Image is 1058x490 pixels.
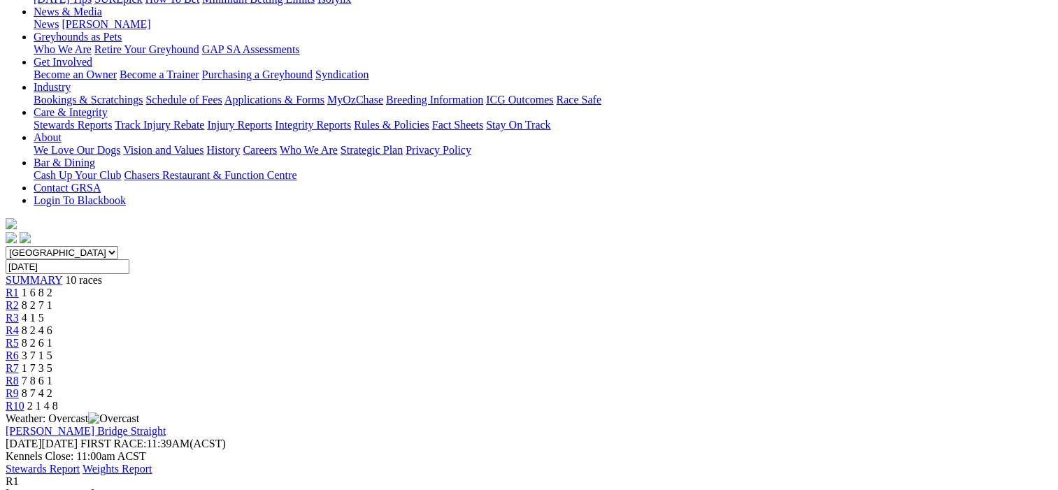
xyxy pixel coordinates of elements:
a: R1 [6,287,19,298]
a: [PERSON_NAME] Bridge Straight [6,425,166,437]
img: Overcast [88,412,139,425]
a: Careers [243,144,277,156]
span: 10 races [65,274,102,286]
span: 4 1 5 [22,312,44,324]
span: Weather: Overcast [6,412,139,424]
a: R5 [6,337,19,349]
a: Breeding Information [386,94,483,106]
img: twitter.svg [20,232,31,243]
span: 8 2 4 6 [22,324,52,336]
a: Weights Report [83,463,152,475]
span: [DATE] [6,438,42,449]
span: 8 2 6 1 [22,337,52,349]
div: News & Media [34,18,1052,31]
a: Stewards Reports [34,119,112,131]
span: 7 8 6 1 [22,375,52,387]
a: Who We Are [34,43,92,55]
a: SUMMARY [6,274,62,286]
a: About [34,131,62,143]
a: R4 [6,324,19,336]
a: Contact GRSA [34,182,101,194]
span: R1 [6,475,19,487]
div: About [34,144,1052,157]
a: Vision and Values [123,144,203,156]
div: Care & Integrity [34,119,1052,131]
a: Race Safe [556,94,601,106]
span: 2 1 4 8 [27,400,58,412]
a: Who We Are [280,144,338,156]
a: We Love Our Dogs [34,144,120,156]
span: 1 7 3 5 [22,362,52,374]
a: Get Involved [34,56,92,68]
span: [DATE] [6,438,78,449]
a: Injury Reports [207,119,272,131]
a: Applications & Forms [224,94,324,106]
div: Bar & Dining [34,169,1052,182]
div: Get Involved [34,69,1052,81]
a: R3 [6,312,19,324]
a: R2 [6,299,19,311]
a: Chasers Restaurant & Function Centre [124,169,296,181]
a: Bookings & Scratchings [34,94,143,106]
a: [PERSON_NAME] [62,18,150,30]
img: logo-grsa-white.png [6,218,17,229]
a: Integrity Reports [275,119,351,131]
a: Bar & Dining [34,157,95,168]
a: News [34,18,59,30]
a: R9 [6,387,19,399]
span: 8 7 4 2 [22,387,52,399]
div: Kennels Close: 11:00am ACST [6,450,1052,463]
a: ICG Outcomes [486,94,553,106]
span: 1 6 8 2 [22,287,52,298]
a: Retire Your Greyhound [94,43,199,55]
a: Privacy Policy [406,144,471,156]
span: 11:39AM(ACST) [80,438,226,449]
a: Fact Sheets [432,119,483,131]
a: Track Injury Rebate [115,119,204,131]
a: R7 [6,362,19,374]
a: MyOzChase [327,94,383,106]
a: Schedule of Fees [145,94,222,106]
a: News & Media [34,6,102,17]
a: Syndication [315,69,369,80]
span: 8 2 7 1 [22,299,52,311]
a: Strategic Plan [341,144,403,156]
a: History [206,144,240,156]
a: Greyhounds as Pets [34,31,122,43]
a: Login To Blackbook [34,194,126,206]
a: Cash Up Your Club [34,169,121,181]
img: facebook.svg [6,232,17,243]
span: 3 7 1 5 [22,350,52,361]
a: Stewards Report [6,463,80,475]
a: Industry [34,81,71,93]
a: Purchasing a Greyhound [202,69,313,80]
a: Become a Trainer [120,69,199,80]
a: Care & Integrity [34,106,108,118]
a: R8 [6,375,19,387]
input: Select date [6,259,129,274]
a: Rules & Policies [354,119,429,131]
a: R10 [6,400,24,412]
a: GAP SA Assessments [202,43,300,55]
span: FIRST RACE: [80,438,146,449]
div: Greyhounds as Pets [34,43,1052,56]
div: Industry [34,94,1052,106]
a: R6 [6,350,19,361]
a: Stay On Track [486,119,550,131]
a: Become an Owner [34,69,117,80]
